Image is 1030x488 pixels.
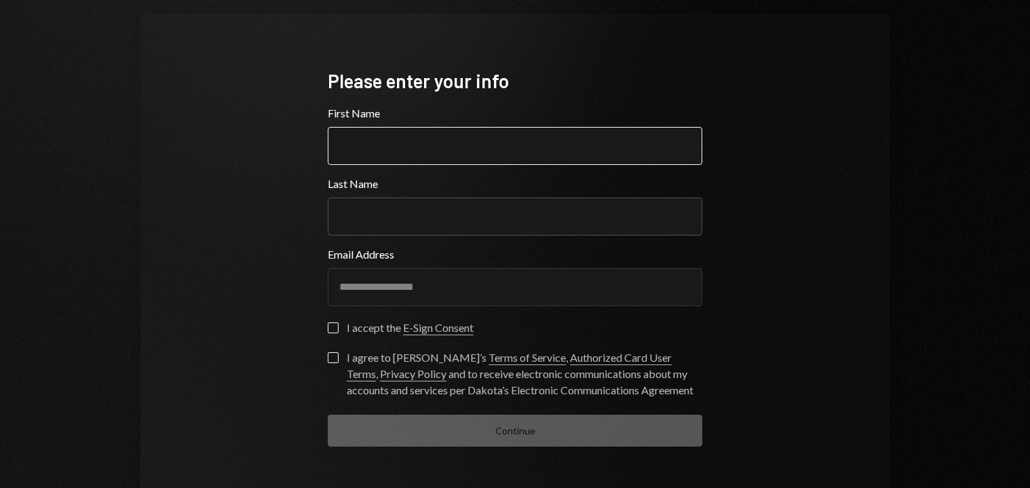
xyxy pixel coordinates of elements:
button: I accept the E-Sign Consent [328,322,339,333]
div: Please enter your info [328,68,702,94]
div: I accept the [347,320,474,336]
button: I agree to [PERSON_NAME]’s Terms of Service, Authorized Card User Terms, Privacy Policy and to re... [328,352,339,363]
a: E-Sign Consent [403,321,474,335]
keeper-lock: Open Keeper Popup [675,138,691,154]
a: Terms of Service [489,351,566,365]
a: Authorized Card User Terms [347,351,672,381]
a: Privacy Policy [380,367,446,381]
div: I agree to [PERSON_NAME]’s , , and to receive electronic communications about my accounts and ser... [347,350,702,398]
label: Last Name [328,176,702,192]
label: Email Address [328,246,702,263]
label: First Name [328,105,702,121]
